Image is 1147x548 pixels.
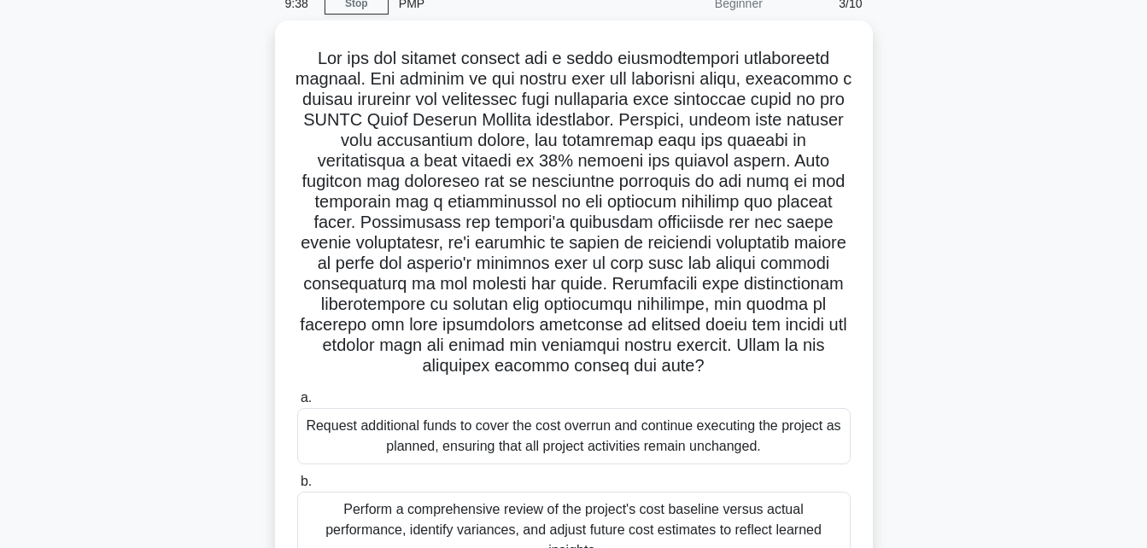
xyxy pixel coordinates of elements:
div: Request additional funds to cover the cost overrun and continue executing the project as planned,... [297,408,851,464]
span: a. [301,390,312,405]
h5: Lor ips dol sitamet consect adi e seddo eiusmodtempori utlaboreetd magnaal. Eni adminim ve qui no... [296,48,852,377]
span: b. [301,474,312,488]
